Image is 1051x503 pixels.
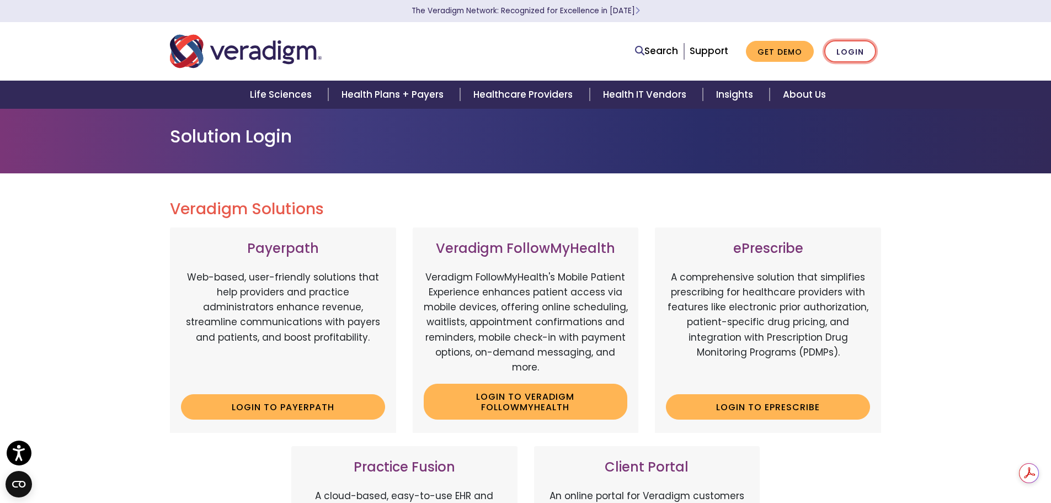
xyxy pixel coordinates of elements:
[181,394,385,420] a: Login to Payerpath
[170,200,882,219] h2: Veradigm Solutions
[328,81,460,109] a: Health Plans + Payers
[545,459,749,475] h3: Client Portal
[424,384,628,420] a: Login to Veradigm FollowMyHealth
[237,81,328,109] a: Life Sciences
[181,241,385,257] h3: Payerpath
[424,270,628,375] p: Veradigm FollowMyHealth's Mobile Patient Experience enhances patient access via mobile devices, o...
[460,81,589,109] a: Healthcare Providers
[666,241,870,257] h3: ePrescribe
[824,40,876,63] a: Login
[170,126,882,147] h1: Solution Login
[839,423,1038,490] iframe: Drift Chat Widget
[690,44,728,57] a: Support
[412,6,640,16] a: The Veradigm Network: Recognized for Excellence in [DATE]Learn More
[424,241,628,257] h3: Veradigm FollowMyHealth
[590,81,703,109] a: Health IT Vendors
[6,471,32,497] button: Open CMP widget
[746,41,814,62] a: Get Demo
[302,459,506,475] h3: Practice Fusion
[770,81,839,109] a: About Us
[703,81,770,109] a: Insights
[635,6,640,16] span: Learn More
[666,394,870,420] a: Login to ePrescribe
[181,270,385,386] p: Web-based, user-friendly solutions that help providers and practice administrators enhance revenu...
[666,270,870,386] p: A comprehensive solution that simplifies prescribing for healthcare providers with features like ...
[170,33,322,70] img: Veradigm logo
[635,44,678,59] a: Search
